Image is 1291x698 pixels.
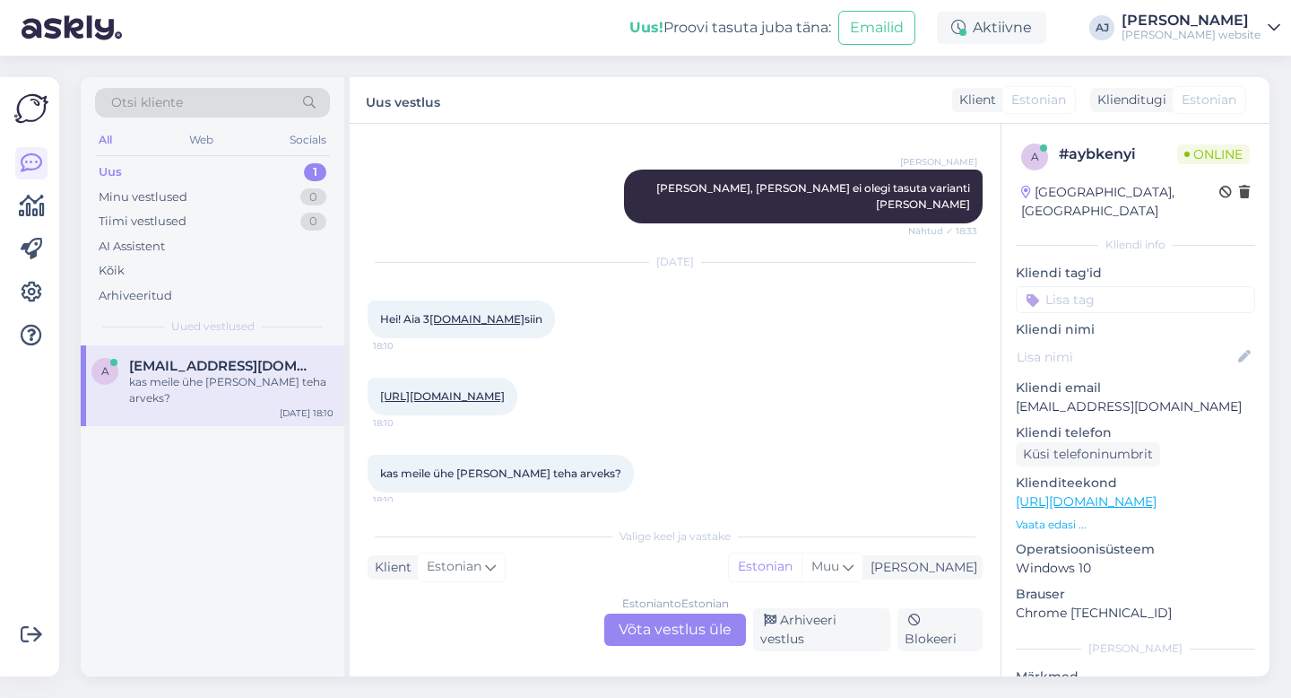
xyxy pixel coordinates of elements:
[1021,183,1219,221] div: [GEOGRAPHIC_DATA], [GEOGRAPHIC_DATA]
[1031,150,1039,163] span: a
[429,312,524,326] a: [DOMAIN_NAME]
[1016,423,1255,442] p: Kliendi telefon
[171,318,255,335] span: Uued vestlused
[629,17,831,39] div: Proovi tasuta juba täna:
[99,262,125,280] div: Kõik
[129,358,316,374] span: argo@nb.ee
[1016,474,1255,493] p: Klienditeekond
[99,163,122,181] div: Uus
[1017,347,1235,367] input: Lisa nimi
[1016,667,1255,686] p: Märkmed
[863,558,977,577] div: [PERSON_NAME]
[99,213,186,231] div: Tiimi vestlused
[99,238,165,256] div: AI Assistent
[304,163,326,181] div: 1
[427,557,481,577] span: Estonian
[1016,641,1255,657] div: [PERSON_NAME]
[729,554,801,580] div: Estonian
[101,364,109,378] span: a
[1016,517,1255,533] p: Vaata edasi ...
[111,93,183,112] span: Otsi kliente
[952,91,996,109] div: Klient
[1016,320,1255,339] p: Kliendi nimi
[1089,15,1114,40] div: AJ
[1016,585,1255,604] p: Brauser
[1122,28,1261,42] div: [PERSON_NAME] website
[373,339,440,353] span: 18:10
[622,596,729,612] div: Estonian to Estonian
[1182,91,1236,109] span: Estonian
[1016,540,1255,559] p: Operatsioonisüsteem
[656,181,973,211] span: [PERSON_NAME], [PERSON_NAME] ei olegi tasuta varianti [PERSON_NAME]
[368,528,983,545] div: Valige keel ja vastake
[129,374,334,406] div: kas meile ühe [PERSON_NAME] teha arveks?
[380,312,542,326] span: Hei! Aia 3 siin
[1016,237,1255,253] div: Kliendi info
[300,213,326,231] div: 0
[14,92,48,126] img: Askly Logo
[380,467,621,480] span: kas meile ühe [PERSON_NAME] teha arveks?
[897,608,983,651] div: Blokeeri
[286,128,330,152] div: Socials
[753,608,890,651] div: Arhiveeri vestlus
[1016,559,1255,578] p: Windows 10
[1016,604,1255,623] p: Chrome [TECHNICAL_ID]
[1016,397,1255,416] p: [EMAIL_ADDRESS][DOMAIN_NAME]
[373,416,440,430] span: 18:10
[937,12,1046,44] div: Aktiivne
[280,406,334,420] div: [DATE] 18:10
[811,558,839,574] span: Muu
[1177,144,1250,164] span: Online
[1122,13,1261,28] div: [PERSON_NAME]
[1016,379,1255,397] p: Kliendi email
[908,224,977,238] span: Nähtud ✓ 18:33
[838,11,915,45] button: Emailid
[380,389,505,403] a: [URL][DOMAIN_NAME]
[373,493,440,507] span: 18:10
[1016,442,1160,467] div: Küsi telefoninumbrit
[1016,493,1157,510] a: [URL][DOMAIN_NAME]
[1011,91,1066,109] span: Estonian
[95,128,116,152] div: All
[1122,13,1280,42] a: [PERSON_NAME][PERSON_NAME] website
[99,188,187,206] div: Minu vestlused
[604,614,746,646] div: Võta vestlus üle
[900,155,977,169] span: [PERSON_NAME]
[1016,286,1255,313] input: Lisa tag
[629,19,663,36] b: Uus!
[366,88,440,112] label: Uus vestlus
[1059,144,1177,165] div: # aybkenyi
[368,254,983,270] div: [DATE]
[99,287,172,305] div: Arhiveeritud
[186,128,217,152] div: Web
[368,558,412,577] div: Klient
[300,188,326,206] div: 0
[1016,264,1255,283] p: Kliendi tag'id
[1090,91,1166,109] div: Klienditugi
